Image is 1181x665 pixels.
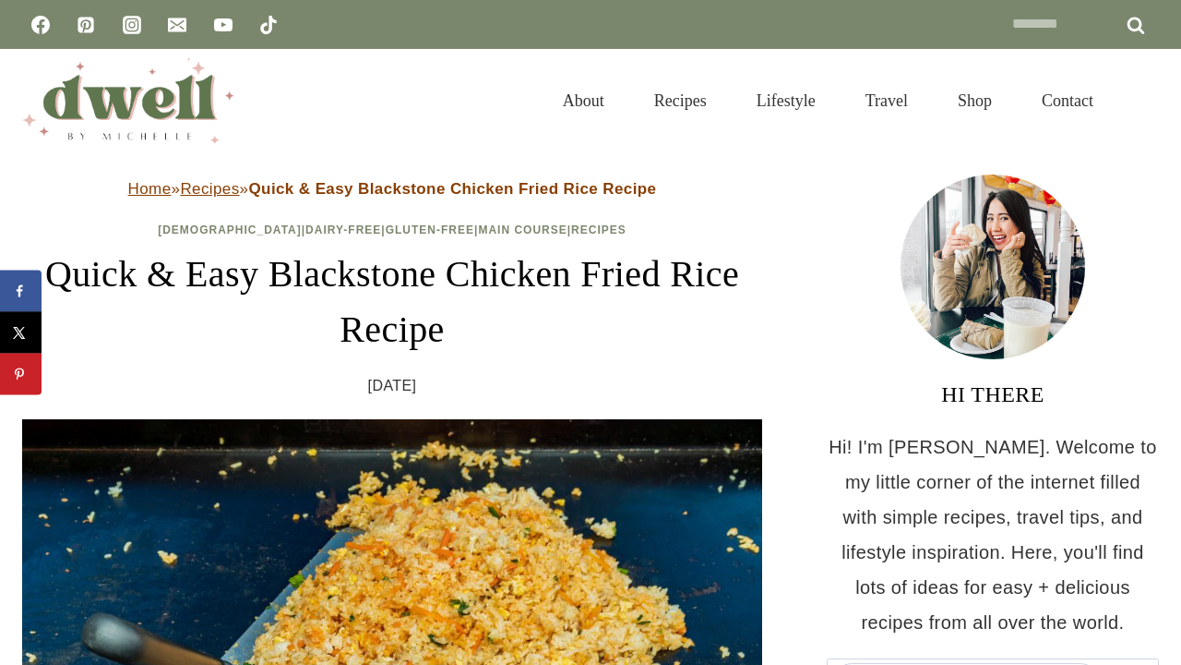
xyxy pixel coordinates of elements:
a: Recipes [180,180,239,198]
a: Gluten-Free [386,224,474,236]
a: Dairy-Free [305,224,381,236]
button: View Search Form [1127,85,1159,116]
a: Facebook [22,6,59,43]
h3: HI THERE [827,378,1159,411]
a: Recipes [571,224,626,236]
a: Lifestyle [732,68,841,133]
a: [DEMOGRAPHIC_DATA] [158,224,302,236]
a: Recipes [629,68,732,133]
img: DWELL by michelle [22,58,234,143]
span: » » [128,180,657,198]
span: | | | | [158,224,626,236]
time: [DATE] [368,372,417,400]
a: Home [128,180,172,198]
strong: Quick & Easy Blackstone Chicken Fried Rice Recipe [248,180,656,198]
a: Shop [933,68,1017,133]
nav: Primary Navigation [538,68,1118,133]
a: Email [159,6,196,43]
a: About [538,68,629,133]
a: Pinterest [67,6,104,43]
h1: Quick & Easy Blackstone Chicken Fried Rice Recipe [22,247,762,357]
a: TikTok [250,6,287,43]
p: Hi! I'm [PERSON_NAME]. Welcome to my little corner of the internet filled with simple recipes, tr... [827,429,1159,640]
a: Travel [841,68,933,133]
a: Instagram [113,6,150,43]
a: Main Course [478,224,567,236]
a: Contact [1017,68,1118,133]
a: YouTube [205,6,242,43]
